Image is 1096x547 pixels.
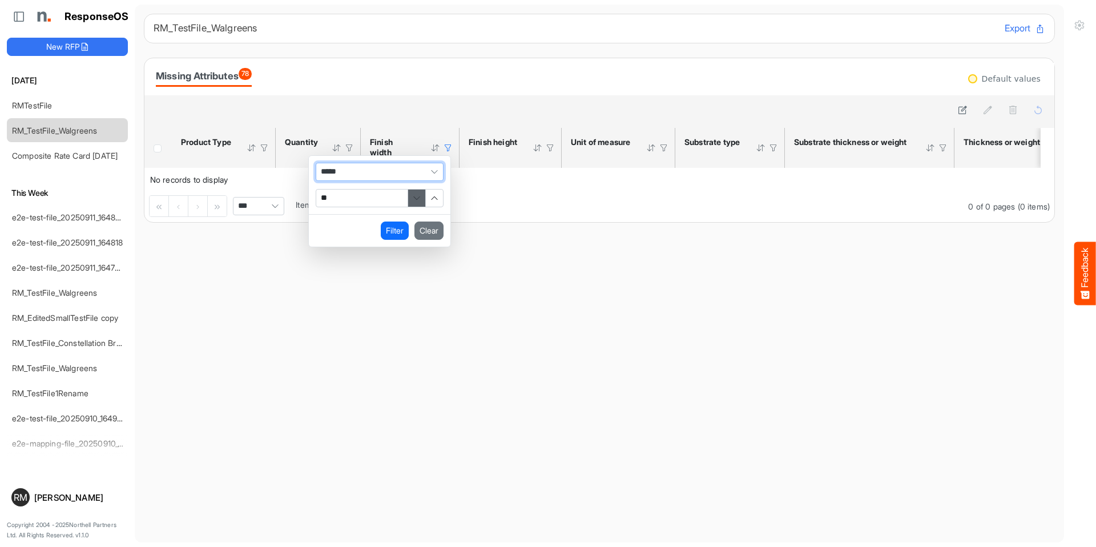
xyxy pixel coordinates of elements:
[12,313,118,323] a: RM_EditedSmallTestFile copy
[31,5,54,28] img: Northell
[150,196,169,216] div: Go to first page
[381,222,409,240] button: Filter
[1018,202,1050,211] span: (0 items)
[12,151,118,160] a: Composite Rate Card [DATE]
[982,75,1041,83] div: Default values
[34,493,123,502] div: [PERSON_NAME]
[938,143,948,153] div: Filter Icon
[1074,242,1096,305] button: Feedback
[684,137,741,147] div: Substrate type
[414,222,444,240] button: Clear
[239,68,252,80] span: 78
[188,196,208,216] div: Go to next page
[426,190,443,207] span: Increment value
[316,190,408,207] input: Filter Value
[12,238,123,247] a: e2e-test-file_20250911_164818
[65,11,129,23] h1: ResponseOS
[7,74,128,87] h6: [DATE]
[208,196,227,216] div: Go to last page
[7,38,128,56] button: New RFP
[7,520,128,540] p: Copyright 2004 - 2025 Northell Partners Ltd. All Rights Reserved. v 1.1.0
[12,363,97,373] a: RM_TestFile_Walgreens
[233,197,284,215] span: Pagerdropdown
[768,143,779,153] div: Filter Icon
[296,200,350,210] span: Items per page
[794,137,910,147] div: Substrate thickness or weight
[12,100,53,110] a: RMTestFile
[964,137,1059,147] div: Thickness or weight unit
[12,338,183,348] a: RM_TestFile_Constellation Brands - ROS prices
[408,190,426,207] span: Decrement value
[12,288,97,297] a: RM_TestFile_Walgreens
[12,212,125,222] a: e2e-test-file_20250911_164826
[144,191,1054,222] div: Pager Container
[571,137,631,147] div: Unit of measure
[12,263,124,272] a: e2e-test-file_20250911_164738
[285,137,317,147] div: Quantity
[181,137,232,147] div: Product Type
[545,143,555,153] div: Filter Icon
[370,137,416,158] div: Finish width
[12,126,97,135] a: RM_TestFile_Walgreens
[316,163,444,181] span: Filter Operator
[12,388,88,398] a: RM_TestFile1Rename
[7,187,128,199] h6: This Week
[144,128,172,168] th: Header checkbox
[659,143,669,153] div: Filter Icon
[156,68,252,84] div: Missing Attributes
[169,196,188,216] div: Go to previous page
[14,493,27,502] span: RM
[443,143,453,153] div: Filter Icon
[1005,21,1045,36] button: Export
[154,23,996,33] h6: RM_TestFile_Walgreens
[259,143,269,153] div: Filter Icon
[12,413,127,423] a: e2e-test-file_20250910_164946
[968,202,1015,211] span: 0 of 0 pages
[469,137,518,147] div: Finish height
[344,143,354,153] div: Filter Icon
